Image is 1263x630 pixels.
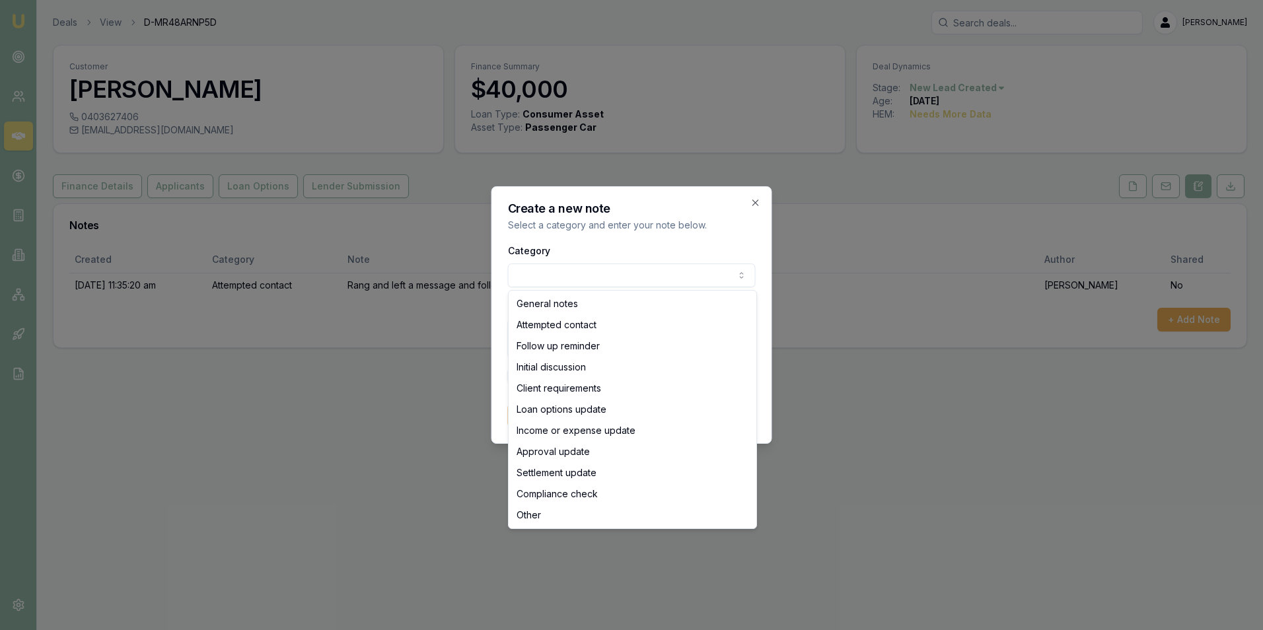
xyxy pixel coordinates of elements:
span: Other [517,508,541,522]
span: Compliance check [517,487,598,501]
span: General notes [517,297,578,310]
span: Client requirements [517,382,601,395]
span: Loan options update [517,403,606,416]
span: Attempted contact [517,318,596,332]
span: Settlement update [517,466,596,479]
span: Income or expense update [517,424,635,437]
span: Initial discussion [517,361,586,374]
span: Approval update [517,445,590,458]
span: Follow up reminder [517,339,600,353]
